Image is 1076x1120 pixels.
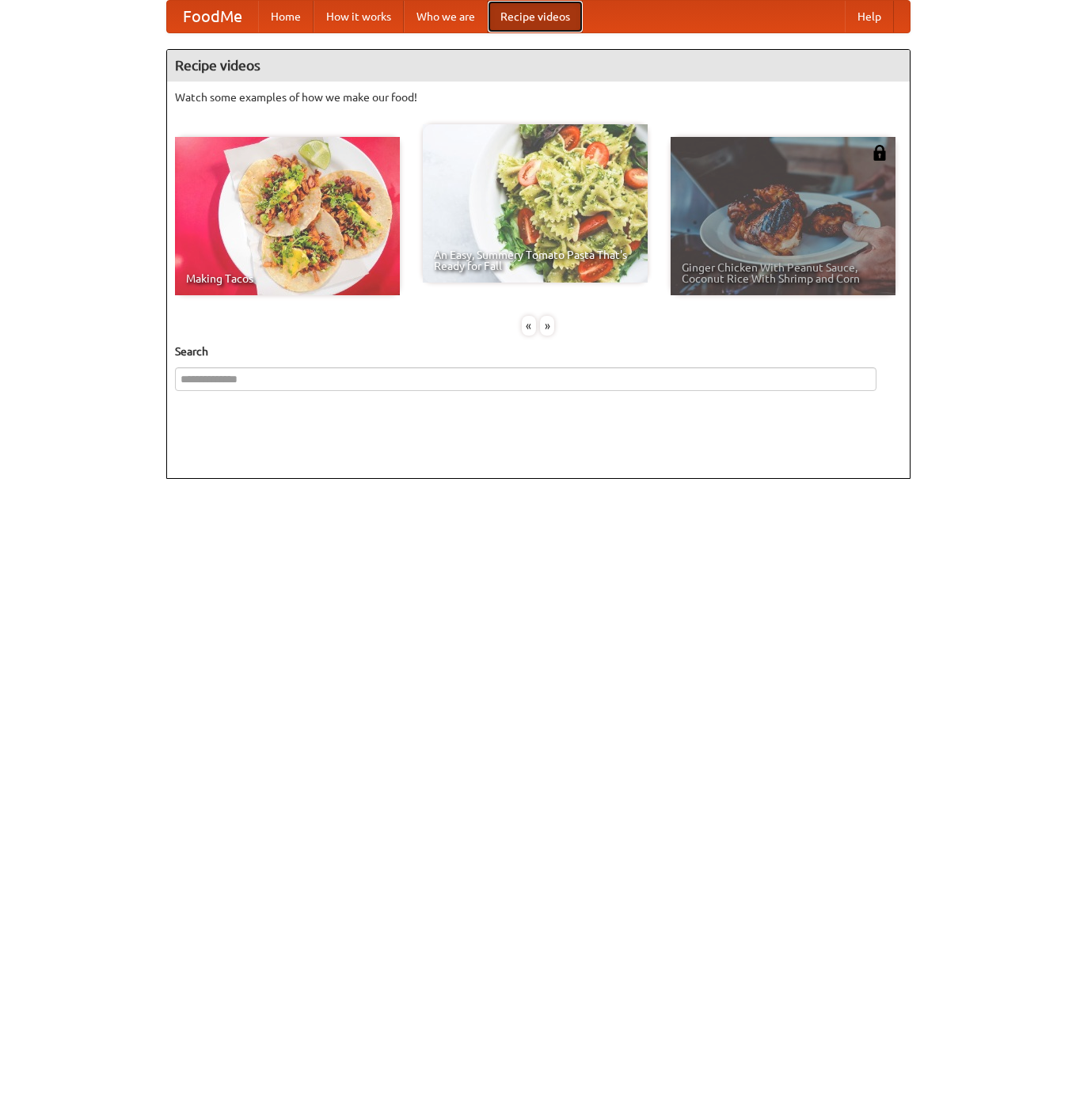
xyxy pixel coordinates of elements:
div: « [522,316,536,336]
div: » [540,316,554,336]
img: 483408.png [872,145,888,161]
h4: Recipe videos [167,50,910,82]
p: Watch some examples of how we make our food! [175,89,902,105]
a: Who we are [404,1,488,32]
a: How it works [314,1,404,32]
a: An Easy, Summery Tomato Pasta That's Ready for Fall [423,124,648,283]
a: Recipe videos [488,1,583,32]
a: Help [845,1,894,32]
span: Making Tacos [186,273,389,284]
a: Making Tacos [175,137,400,295]
a: Home [258,1,314,32]
h5: Search [175,344,902,359]
span: An Easy, Summery Tomato Pasta That's Ready for Fall [434,249,637,271]
a: FoodMe [167,1,258,32]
